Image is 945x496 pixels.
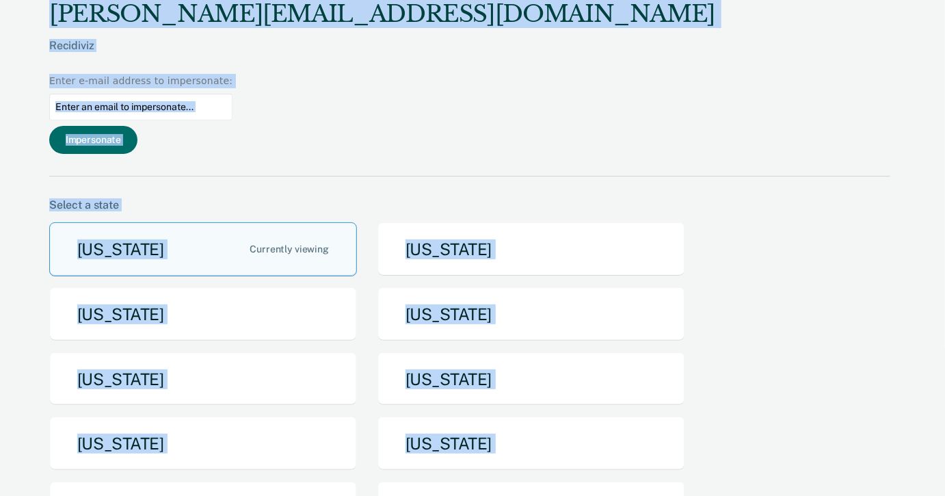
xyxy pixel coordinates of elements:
button: [US_STATE] [377,417,685,471]
div: Recidiviz [49,39,715,74]
div: Enter e-mail address to impersonate: [49,74,232,88]
div: Select a state [49,198,890,211]
button: [US_STATE] [377,222,685,276]
button: [US_STATE] [377,287,685,341]
button: [US_STATE] [49,417,357,471]
button: [US_STATE] [49,222,357,276]
button: [US_STATE] [49,352,357,406]
button: Impersonate [49,126,137,154]
button: [US_STATE] [49,287,357,341]
input: Enter an email to impersonate... [49,94,232,120]
button: [US_STATE] [377,352,685,406]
